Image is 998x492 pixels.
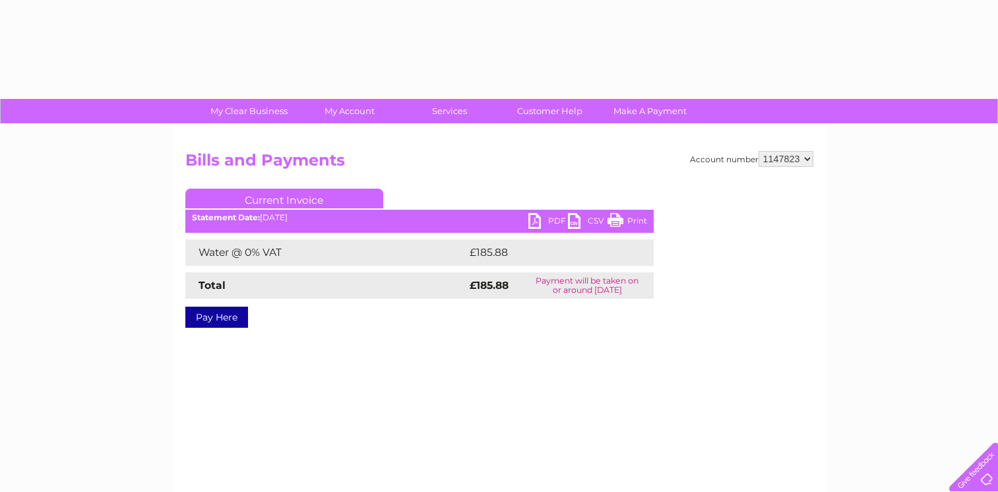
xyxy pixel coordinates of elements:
[528,213,568,232] a: PDF
[608,213,647,232] a: Print
[521,272,654,299] td: Payment will be taken on or around [DATE]
[690,151,813,167] div: Account number
[466,239,630,266] td: £185.88
[195,99,303,123] a: My Clear Business
[295,99,404,123] a: My Account
[185,239,466,266] td: Water @ 0% VAT
[470,279,509,292] strong: £185.88
[395,99,504,123] a: Services
[192,212,260,222] b: Statement Date:
[568,213,608,232] a: CSV
[185,189,383,208] a: Current Invoice
[185,213,654,222] div: [DATE]
[596,99,704,123] a: Make A Payment
[199,279,226,292] strong: Total
[495,99,604,123] a: Customer Help
[185,151,813,176] h2: Bills and Payments
[185,307,248,328] a: Pay Here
